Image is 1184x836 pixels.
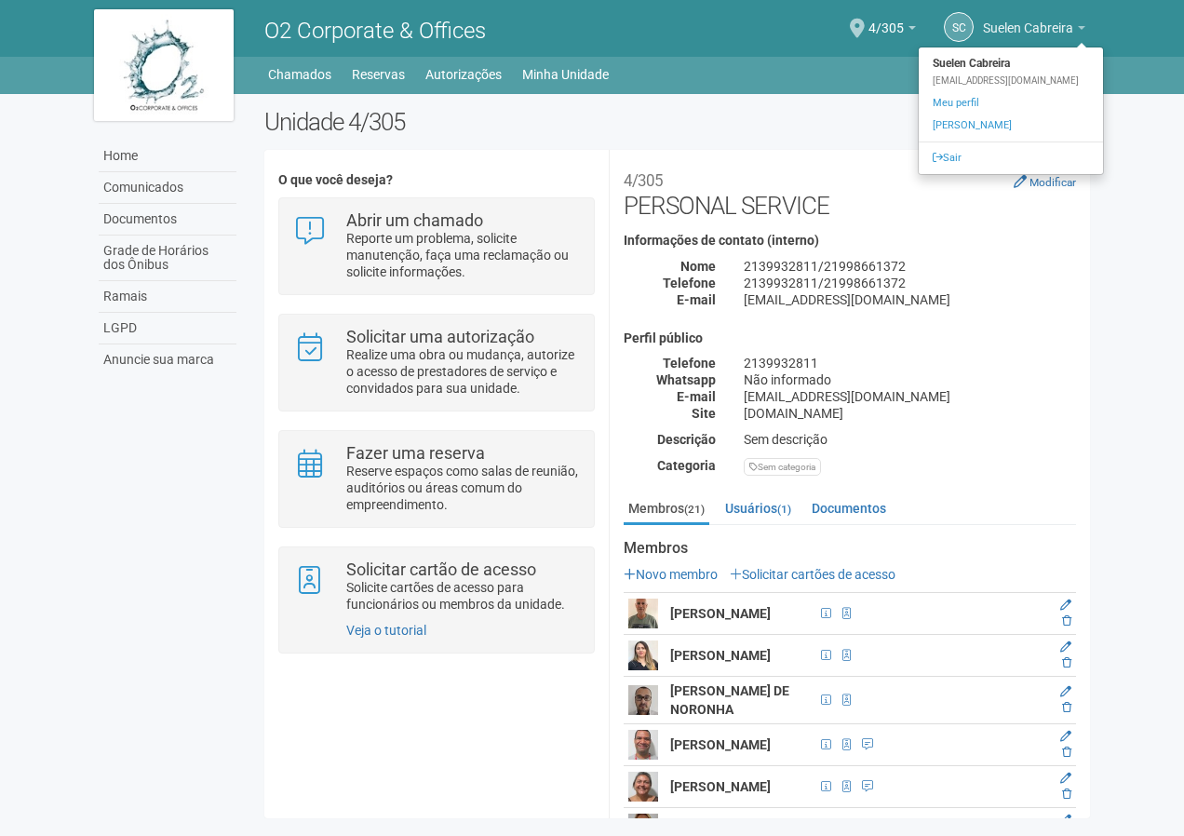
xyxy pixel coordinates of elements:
[1060,640,1071,654] a: Editar membro
[99,204,236,236] a: Documentos
[99,344,236,375] a: Anuncie sua marca
[346,210,483,230] strong: Abrir um chamado
[346,230,580,280] p: Reporte um problema, solicite manutenção, faça uma reclamação ou solicite informações.
[346,346,580,397] p: Realize uma obra ou mudança, autorize o acesso de prestadores de serviço e convidados para sua un...
[692,406,716,421] strong: Site
[1060,730,1071,743] a: Editar membro
[677,389,716,404] strong: E-mail
[624,164,1076,220] h2: PERSONAL SERVICE
[346,327,534,346] strong: Solicitar uma autorização
[919,92,1103,115] a: Meu perfil
[624,494,709,525] a: Membros(21)
[807,494,891,522] a: Documentos
[628,730,658,760] img: user.png
[1062,701,1071,714] a: Excluir membro
[99,236,236,281] a: Grade de Horários dos Ônibus
[670,606,771,621] strong: [PERSON_NAME]
[919,115,1103,137] a: [PERSON_NAME]
[1060,814,1071,827] a: Editar membro
[99,281,236,313] a: Ramais
[677,292,716,307] strong: E-mail
[868,3,904,35] span: 4/305
[730,567,895,582] a: Solicitar cartões de acesso
[670,779,771,794] strong: [PERSON_NAME]
[94,9,234,121] img: logo.jpg
[1062,746,1071,759] a: Excluir membro
[293,329,579,397] a: Solicitar uma autorização Realize uma obra ou mudança, autorize o acesso de prestadores de serviç...
[730,355,1090,371] div: 2139932811
[99,313,236,344] a: LGPD
[346,623,426,638] a: Veja o tutorial
[777,503,791,516] small: (1)
[1060,772,1071,785] a: Editar membro
[670,737,771,752] strong: [PERSON_NAME]
[293,212,579,280] a: Abrir um chamado Reporte um problema, solicite manutenção, faça uma reclamação ou solicite inform...
[628,772,658,802] img: user.png
[352,61,405,88] a: Reservas
[684,503,705,516] small: (21)
[730,371,1090,388] div: Não informado
[944,12,974,42] a: SC
[264,108,1090,136] h2: Unidade 4/305
[624,567,718,582] a: Novo membro
[730,431,1090,448] div: Sem descrição
[730,405,1090,422] div: [DOMAIN_NAME]
[680,259,716,274] strong: Nome
[919,74,1103,88] div: [EMAIL_ADDRESS][DOMAIN_NAME]
[919,52,1103,74] strong: Suelen Cabreira
[346,560,536,579] strong: Solicitar cartão de acesso
[264,18,486,44] span: O2 Corporate & Offices
[720,494,796,522] a: Usuários(1)
[919,147,1103,169] a: Sair
[670,683,789,717] strong: [PERSON_NAME] DE NORONHA
[730,388,1090,405] div: [EMAIL_ADDRESS][DOMAIN_NAME]
[522,61,609,88] a: Minha Unidade
[657,432,716,447] strong: Descrição
[983,23,1085,38] a: Suelen Cabreira
[1060,685,1071,698] a: Editar membro
[663,276,716,290] strong: Telefone
[99,141,236,172] a: Home
[624,540,1076,557] strong: Membros
[868,23,916,38] a: 4/305
[346,463,580,513] p: Reserve espaços como salas de reunião, auditórios ou áreas comum do empreendimento.
[670,648,771,663] strong: [PERSON_NAME]
[1014,174,1076,189] a: Modificar
[656,372,716,387] strong: Whatsapp
[278,173,594,187] h4: O que você deseja?
[663,356,716,371] strong: Telefone
[1060,599,1071,612] a: Editar membro
[346,579,580,613] p: Solicite cartões de acesso para funcionários ou membros da unidade.
[730,291,1090,308] div: [EMAIL_ADDRESS][DOMAIN_NAME]
[983,3,1073,35] span: Suelen Cabreira
[1062,614,1071,627] a: Excluir membro
[730,275,1090,291] div: 2139932811/21998661372
[628,685,658,715] img: user.png
[624,171,663,190] small: 4/305
[1029,176,1076,189] small: Modificar
[425,61,502,88] a: Autorizações
[1062,656,1071,669] a: Excluir membro
[293,445,579,513] a: Fazer uma reserva Reserve espaços como salas de reunião, auditórios ou áreas comum do empreendime...
[624,331,1076,345] h4: Perfil público
[657,458,716,473] strong: Categoria
[730,258,1090,275] div: 2139932811/21998661372
[624,234,1076,248] h4: Informações de contato (interno)
[1062,788,1071,801] a: Excluir membro
[293,561,579,613] a: Solicitar cartão de acesso Solicite cartões de acesso para funcionários ou membros da unidade.
[268,61,331,88] a: Chamados
[628,599,658,628] img: user.png
[99,172,236,204] a: Comunicados
[628,640,658,670] img: user.png
[744,458,821,476] div: Sem categoria
[346,443,485,463] strong: Fazer uma reserva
